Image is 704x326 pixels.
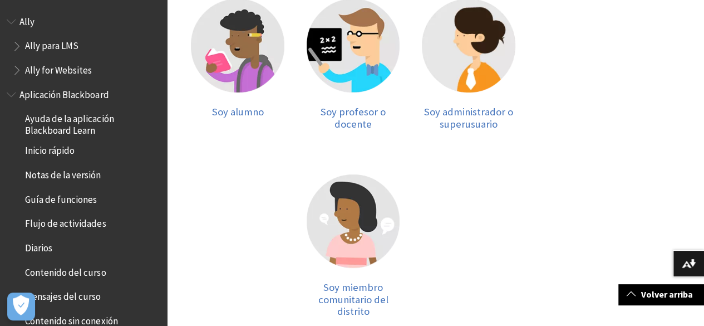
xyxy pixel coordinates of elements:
[307,174,400,318] a: Miembro comunitario Soy miembro comunitario del distrito
[25,215,106,230] span: Flujo de actividades
[19,12,35,27] span: Ally
[7,293,35,320] button: Abrir preferencias
[424,105,513,130] span: Soy administrador o superusuario
[25,288,101,303] span: Mensajes del curso
[25,142,75,157] span: Inicio rápido
[25,61,92,76] span: Ally for Websites
[19,85,109,100] span: Aplicación Blackboard
[25,166,101,181] span: Notas de la versión
[25,190,97,205] span: Guía de funciones
[618,284,704,305] a: Volver arriba
[25,37,78,52] span: Ally para LMS
[25,263,106,278] span: Contenido del curso
[307,174,400,268] img: Miembro comunitario
[25,239,52,254] span: Diarios
[25,110,159,136] span: Ayuda de la aplicación Blackboard Learn
[7,12,160,80] nav: Book outline for Anthology Ally Help
[318,281,388,318] span: Soy miembro comunitario del distrito
[211,105,263,118] span: Soy alumno
[321,105,386,130] span: Soy profesor o docente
